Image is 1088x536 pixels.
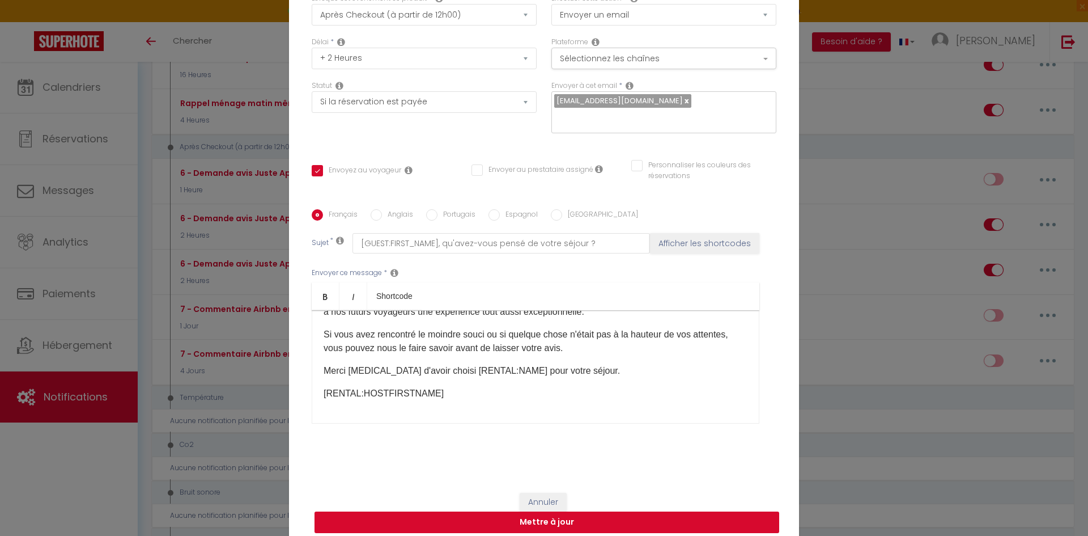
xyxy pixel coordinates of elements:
label: [GEOGRAPHIC_DATA] [562,209,638,222]
button: Annuler [520,493,567,512]
label: Français [323,209,358,222]
label: Espagnol [500,209,538,222]
span: [EMAIL_ADDRESS][DOMAIN_NAME] [556,95,683,106]
label: Délai [312,37,329,48]
i: Action Channel [592,37,600,47]
i: Action Time [337,37,345,47]
button: Sélectionnez les chaînes [551,48,776,69]
button: Mettre à jour [314,512,779,533]
label: Anglais [382,209,413,222]
button: Ouvrir le widget de chat LiveChat [9,5,43,39]
label: Sujet [312,238,329,250]
i: Recipient [626,81,634,90]
i: Envoyer au prestataire si il est assigné [595,164,603,174]
i: Envoyer au voyageur [405,166,413,175]
i: Booking status [335,81,343,90]
label: Statut [312,81,332,91]
p: Merci [MEDICAL_DATA] d'avoir choisi [RENTAL:NAME]​ pour votre séjour. [324,364,747,378]
a: Italic [339,282,367,310]
i: Subject [336,236,344,245]
label: Plateforme [551,37,588,48]
i: Message [390,268,398,277]
label: Envoyer à cet email [551,81,617,91]
label: Envoyer ce message [312,268,382,278]
p: Si vous avez rencontré le moindre souci ou si quelque chose n'était pas à la hauteur de vos atten... [324,328,747,355]
a: Bold [312,282,339,310]
p: [RENTAL:HOSTFIRSTNAME] [324,387,747,400]
a: Shortcode [367,282,422,310]
label: Portugais [437,209,475,222]
button: Afficher les shortcodes [650,233,759,254]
